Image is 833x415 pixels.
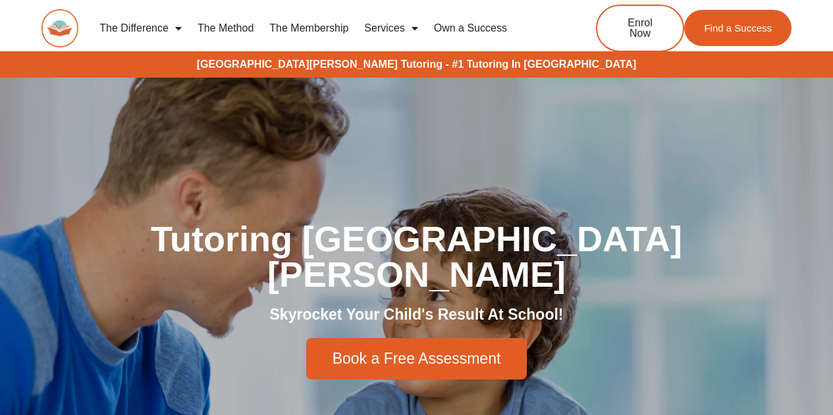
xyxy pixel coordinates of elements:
h1: Tutoring [GEOGRAPHIC_DATA][PERSON_NAME] [48,221,786,292]
nav: Menu [92,13,552,43]
a: Services [356,13,425,43]
a: Enrol Now [596,5,684,52]
a: The Difference [92,13,190,43]
a: Book a Free Assessment [306,338,527,379]
a: The Method [190,13,261,43]
span: Book a Free Assessment [333,351,501,366]
span: Find a Success [704,23,772,33]
a: The Membership [261,13,356,43]
a: Find a Success [684,10,792,46]
span: Enrol Now [617,18,663,39]
a: Own a Success [426,13,515,43]
h2: Skyrocket Your Child's Result At School! [48,305,786,325]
